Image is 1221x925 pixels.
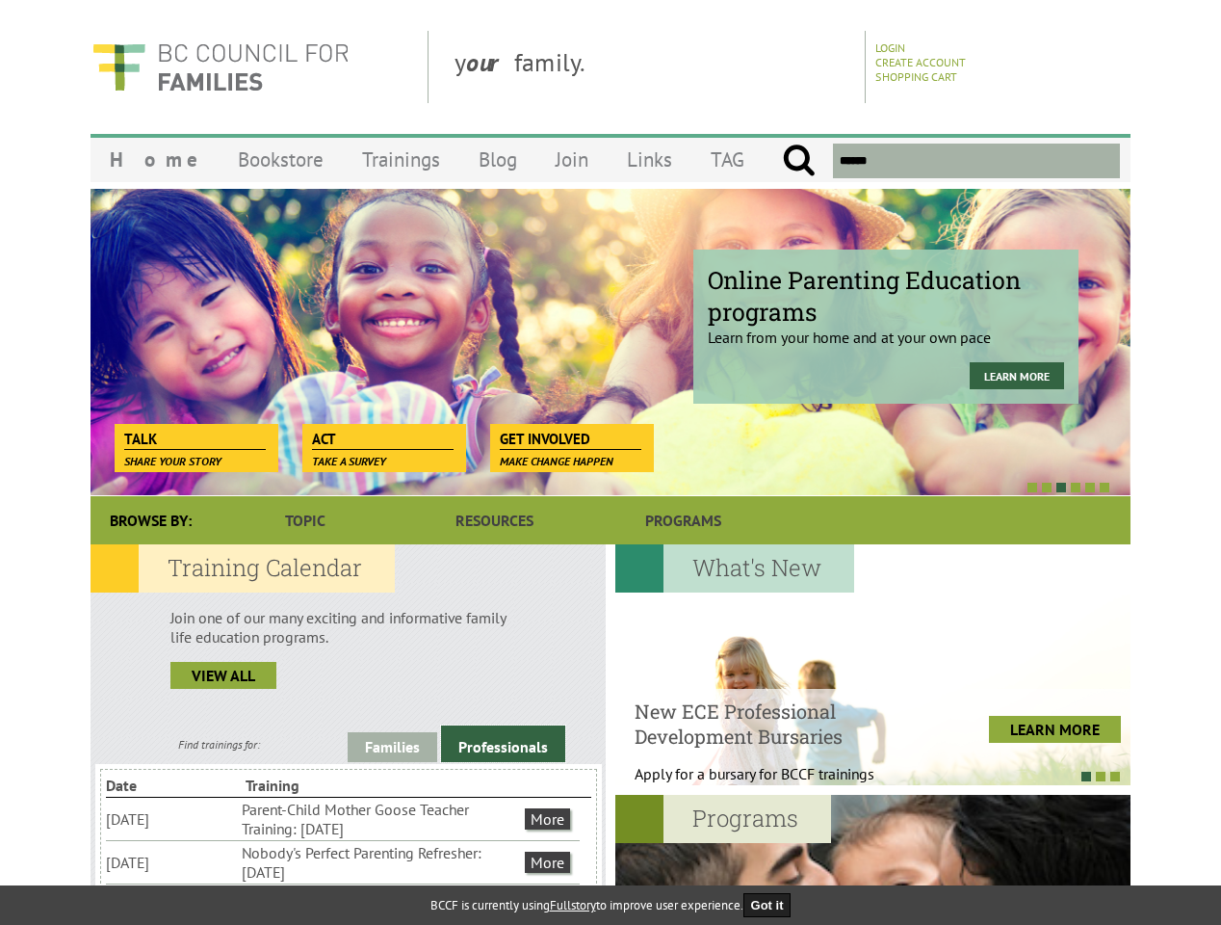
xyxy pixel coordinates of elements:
a: LEARN MORE [989,716,1121,743]
a: Learn more [970,362,1064,389]
a: Shopping Cart [875,69,957,84]
span: Share your story [124,454,221,468]
div: y family. [439,31,866,103]
a: Resources [400,496,588,544]
a: Trainings [343,137,459,182]
span: Act [312,429,454,450]
li: [DATE] [106,807,238,831]
a: Talk Share your story [115,424,275,451]
div: Browse By: [91,496,211,544]
span: Online Parenting Education programs [708,264,1064,328]
span: Take a survey [312,454,386,468]
p: Join one of our many exciting and informative family life education programs. [170,608,526,647]
a: Families [348,732,437,762]
img: BC Council for FAMILIES [91,31,351,103]
a: Join [536,137,608,182]
a: More [525,852,570,873]
li: Date [106,774,242,797]
a: Programs [589,496,778,544]
span: Talk [124,429,266,450]
a: TAG [691,137,764,182]
li: Parent-Child Mother Goose Teacher Training: [DATE] [242,798,521,840]
h2: Training Calendar [91,544,395,593]
strong: our [466,46,514,78]
button: Got it [743,893,792,917]
div: Find trainings for: [91,737,348,752]
p: Apply for a bursary for BCCF trainings West... [635,764,922,803]
a: Create Account [875,55,966,69]
h2: Programs [615,795,831,843]
a: Bookstore [219,137,343,182]
a: view all [170,662,276,689]
li: Nobody's Perfect Parenting Refresher: [DATE] [242,841,521,884]
a: Get Involved Make change happen [490,424,651,451]
a: Home [91,137,219,182]
a: Links [608,137,691,182]
a: Blog [459,137,536,182]
a: Act Take a survey [302,424,463,451]
li: [DATE] [106,851,238,874]
a: Fullstory [550,897,596,913]
a: More [525,808,570,830]
li: Training [246,774,381,797]
span: Make change happen [500,454,613,468]
a: Login [875,40,905,55]
span: Get Involved [500,429,641,450]
h2: What's New [615,544,854,593]
a: Topic [211,496,400,544]
a: Professionals [441,726,565,762]
h4: New ECE Professional Development Bursaries [635,699,922,749]
input: Submit [782,144,816,178]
